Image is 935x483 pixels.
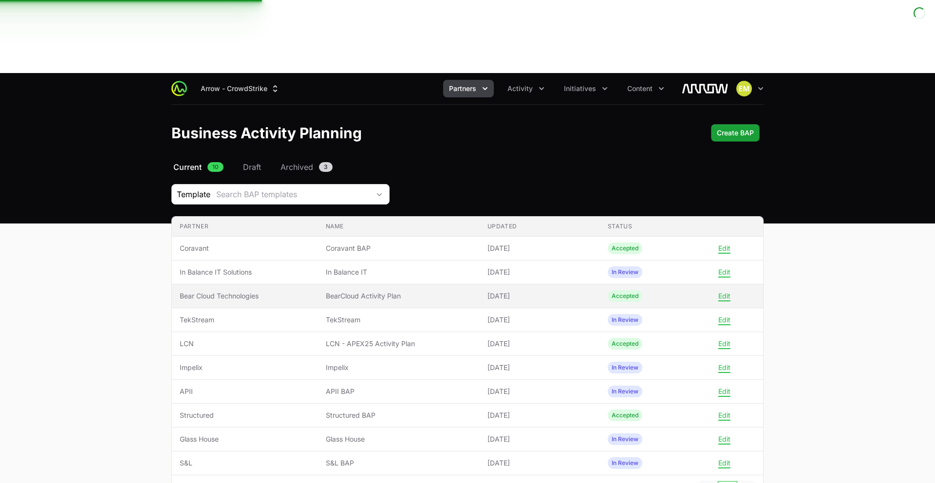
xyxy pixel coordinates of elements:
[171,161,225,173] a: Current10
[195,80,286,97] div: Supplier switch menu
[326,339,472,349] span: LCN - APEX25 Activity Plan
[717,127,754,139] span: Create BAP
[487,387,592,396] span: [DATE]
[326,315,472,325] span: TekStream
[187,80,670,97] div: Main navigation
[171,81,187,96] img: ActivitySource
[487,267,592,277] span: [DATE]
[241,161,263,173] a: Draft
[172,217,318,237] th: Partner
[216,188,370,200] div: Search BAP templates
[711,124,760,142] button: Create BAP
[180,363,310,372] span: Impelix
[558,80,614,97] div: Initiatives menu
[180,387,310,396] span: APII
[487,434,592,444] span: [DATE]
[487,243,592,253] span: [DATE]
[443,80,494,97] button: Partners
[718,292,730,300] button: Edit
[449,84,476,93] span: Partners
[326,363,472,372] span: Impelix
[718,435,730,444] button: Edit
[180,339,310,349] span: LCN
[318,217,480,237] th: Name
[443,80,494,97] div: Partners menu
[180,434,310,444] span: Glass House
[279,161,335,173] a: Archived3
[210,185,389,204] button: Search BAP templates
[487,339,592,349] span: [DATE]
[171,124,362,142] h1: Business Activity Planning
[180,243,310,253] span: Coravant
[326,291,472,301] span: BearCloud Activity Plan
[172,188,210,200] span: Template
[207,162,224,172] span: 10
[487,410,592,420] span: [DATE]
[502,80,550,97] button: Activity
[600,217,720,237] th: Status
[487,363,592,372] span: [DATE]
[326,434,472,444] span: Glass House
[180,410,310,420] span: Structured
[627,84,653,93] span: Content
[718,411,730,420] button: Edit
[711,124,760,142] div: Primary actions
[621,80,670,97] div: Content menu
[682,79,729,98] img: Arrow
[173,161,202,173] span: Current
[319,162,333,172] span: 3
[718,459,730,467] button: Edit
[718,316,730,324] button: Edit
[326,410,472,420] span: Structured BAP
[280,161,313,173] span: Archived
[180,291,310,301] span: Bear Cloud Technologies
[564,84,596,93] span: Initiatives
[326,458,472,468] span: S&L BAP
[487,291,592,301] span: [DATE]
[180,267,310,277] span: In Balance IT Solutions
[718,244,730,253] button: Edit
[195,80,286,97] button: Arrow - CrowdStrike
[326,267,472,277] span: In Balance IT
[736,81,752,96] img: Eric Mingus
[718,268,730,277] button: Edit
[487,458,592,468] span: [DATE]
[718,339,730,348] button: Edit
[171,161,764,173] nav: Business Activity Plan Navigation navigation
[718,363,730,372] button: Edit
[171,184,764,204] section: Business Activity Plan Filters
[180,458,310,468] span: S&L
[718,387,730,396] button: Edit
[507,84,533,93] span: Activity
[621,80,670,97] button: Content
[480,217,600,237] th: Updated
[180,315,310,325] span: TekStream
[326,243,472,253] span: Coravant BAP
[502,80,550,97] div: Activity menu
[558,80,614,97] button: Initiatives
[326,387,472,396] span: APII BAP
[487,315,592,325] span: [DATE]
[243,161,261,173] span: Draft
